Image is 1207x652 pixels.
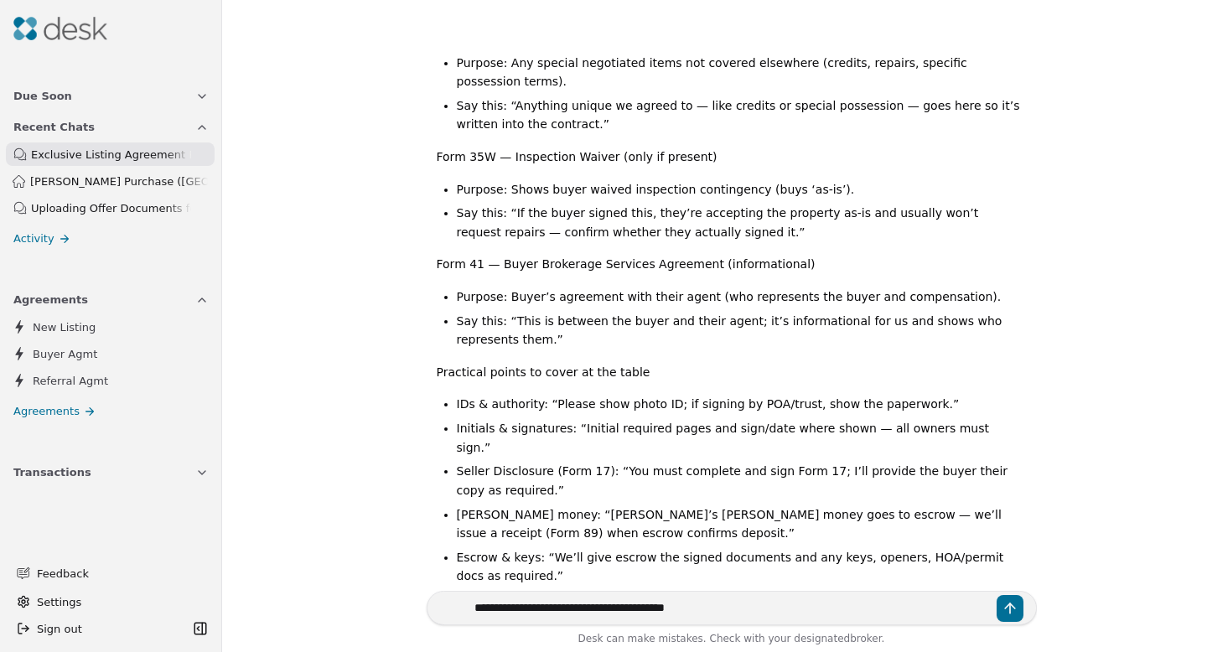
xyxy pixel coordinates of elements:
div: Desk can make mistakes. Check with your broker. [427,630,1037,652]
span: Agreements [13,402,80,420]
span: Settings [37,593,81,611]
li: Say this: “If the buyer signed this, they’re accepting the property as‑is and usually won’t reque... [457,204,1023,241]
li: Purpose: Shows buyer waived inspection contingency (buys ‘as‑is’). [457,180,1023,199]
p: Practical points to cover at the table [437,363,1023,382]
img: Desk [13,17,107,40]
textarea: Write your prompt here [427,591,1037,625]
button: Transactions [3,457,219,488]
button: Send message [997,595,1023,622]
span: Buyer Agmt [33,345,97,363]
li: Escrow & keys: “We’ll give escrow the signed documents and any keys, openers, HOA/permit docs as ... [457,548,1023,586]
li: Initials & signatures: “Initial required pages and sign/date where shown — all owners must sign.” [457,419,1023,457]
a: Activity [3,226,219,251]
span: Referral Agmt [33,372,108,390]
button: Settings [10,588,212,615]
li: Purpose: Buyer’s agreement with their agent (who represents the buyer and compensation). [457,287,1023,307]
a: Agreements [3,399,219,423]
li: IDs & authority: “Please show photo ID; if signing by POA/trust, show the paperwork.” [457,395,1023,414]
li: [PERSON_NAME] money: “[PERSON_NAME]’s [PERSON_NAME] money goes to escrow — we’ll issue a receipt ... [457,505,1023,543]
button: Due Soon [3,80,219,111]
div: Uploading Offer Documents for Review [31,199,191,217]
button: Recent Chats [3,111,219,142]
button: Feedback [7,558,209,588]
a: Exclusive Listing Agreement Request [6,142,215,166]
span: Activity [13,230,54,247]
span: Agreements [13,291,88,308]
li: Purpose: Any special negotiated items not covered elsewhere (credits, repairs, specific possessio... [457,54,1023,91]
div: Exclusive Listing Agreement Request [31,146,191,163]
a: Uploading Offer Documents for Review [6,196,215,220]
span: Transactions [13,463,91,481]
a: [PERSON_NAME] Purchase ([GEOGRAPHIC_DATA]) [6,169,215,193]
span: Sign out [37,620,82,638]
span: designated [794,633,850,644]
span: [PERSON_NAME] Purchase ([GEOGRAPHIC_DATA]) [30,173,208,190]
button: Sign out [10,615,189,642]
button: Agreements [3,284,219,315]
p: Form 35W — Inspection Waiver (only if present) [437,147,1023,167]
li: Say this: “This is between the buyer and their agent; it’s informational for us and shows who rep... [457,312,1023,349]
li: Say this: “Anything unique we agreed to — like credits or special possession — goes here so it’s ... [457,96,1023,134]
span: Due Soon [13,87,72,105]
span: Feedback [37,565,199,582]
p: Form 41 — Buyer Brokerage Services Agreement (informational) [437,255,1023,274]
span: New Listing [33,318,96,336]
li: Seller Disclosure (Form 17): “You must complete and sign Form 17; I’ll provide the buyer their co... [457,462,1023,499]
span: Recent Chats [13,118,95,136]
